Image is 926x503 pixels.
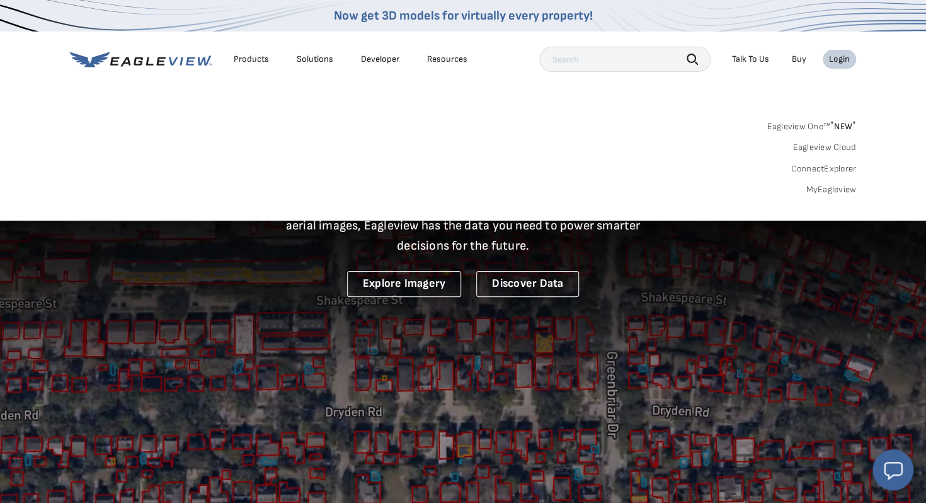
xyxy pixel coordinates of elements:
[806,184,856,195] a: MyEagleview
[539,47,711,72] input: Search
[791,163,856,175] a: ConnectExplorer
[234,54,269,65] div: Products
[792,54,806,65] a: Buy
[297,54,333,65] div: Solutions
[829,54,850,65] div: Login
[830,121,856,132] span: NEW
[476,271,579,297] a: Discover Data
[361,54,399,65] a: Developer
[872,449,913,490] button: Open chat window
[427,54,467,65] div: Resources
[334,8,593,23] a: Now get 3D models for virtually every property!
[270,195,656,256] p: A new era starts here. Built on more than 3.5 billion high-resolution aerial images, Eagleview ha...
[347,271,462,297] a: Explore Imagery
[732,54,769,65] div: Talk To Us
[792,142,856,153] a: Eagleview Cloud
[767,117,856,132] a: Eagleview One™*NEW*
